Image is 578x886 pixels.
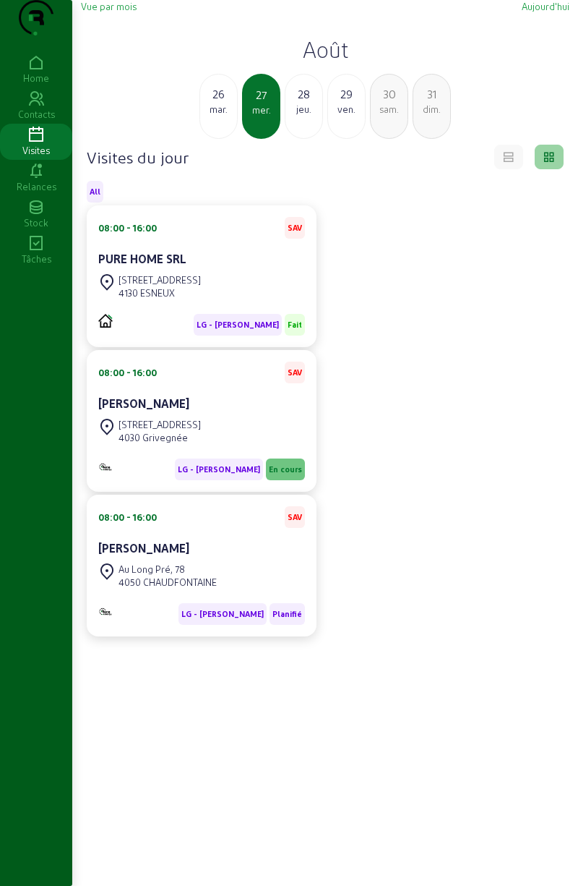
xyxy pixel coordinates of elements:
[371,85,407,103] div: 30
[413,103,450,116] div: dim.
[243,103,279,116] div: mer.
[200,85,237,103] div: 26
[87,147,189,167] h4: Visites du jour
[118,418,201,431] div: [STREET_ADDRESS]
[269,464,302,474] span: En cours
[288,223,302,233] span: SAV
[98,366,157,379] div: 08:00 - 16:00
[118,576,217,589] div: 4050 CHAUDFONTAINE
[288,320,302,330] span: Fait
[288,367,302,378] span: SAV
[118,286,201,299] div: 4130 ESNEUX
[200,103,237,116] div: mar.
[118,273,201,286] div: [STREET_ADDRESS]
[81,36,569,62] h2: Août
[285,85,322,103] div: 28
[98,607,113,616] img: Monitoring et Maintenance
[81,1,137,12] span: Vue par mois
[90,187,100,197] span: All
[98,462,113,472] img: Monitoring et Maintenance
[288,512,302,522] span: SAV
[98,511,157,524] div: 08:00 - 16:00
[197,320,279,330] span: LG - [PERSON_NAME]
[118,563,217,576] div: Au Long Pré, 78
[272,609,302,619] span: Planifié
[328,103,365,116] div: ven.
[98,314,113,328] img: PVELEC
[178,464,260,474] span: LG - [PERSON_NAME]
[522,1,569,12] span: Aujourd'hui
[118,431,201,444] div: 4030 Grivegnée
[98,252,186,265] cam-card-title: PURE HOME SRL
[98,396,189,410] cam-card-title: [PERSON_NAME]
[243,86,279,103] div: 27
[181,609,264,619] span: LG - [PERSON_NAME]
[285,103,322,116] div: jeu.
[371,103,407,116] div: sam.
[98,541,189,555] cam-card-title: [PERSON_NAME]
[98,221,157,234] div: 08:00 - 16:00
[413,85,450,103] div: 31
[328,85,365,103] div: 29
